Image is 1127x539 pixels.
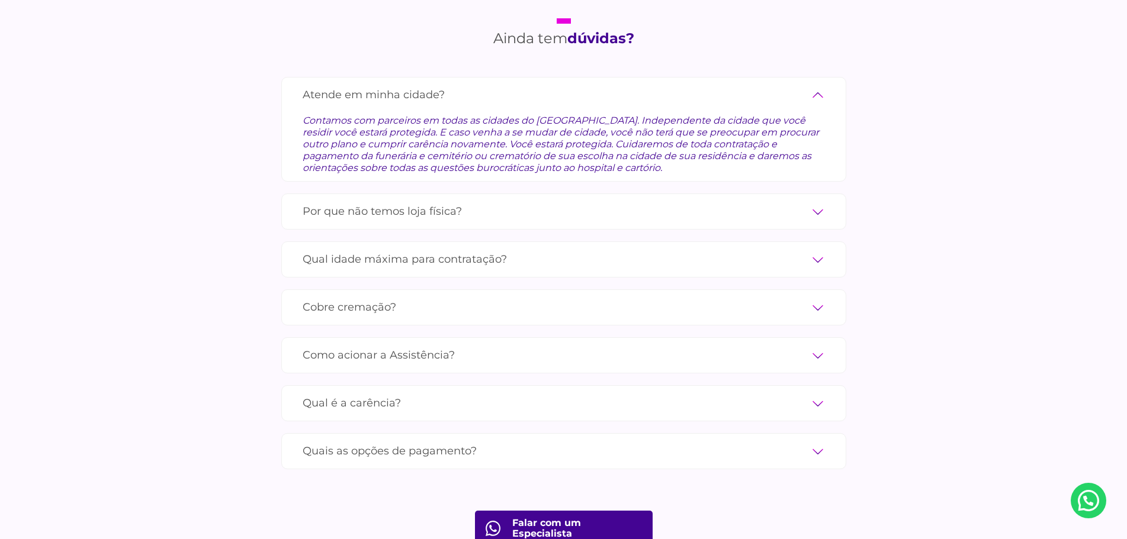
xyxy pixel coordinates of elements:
a: Nosso Whatsapp [1071,483,1106,518]
label: Cobre cremação? [303,297,825,318]
label: Por que não temos loja física? [303,201,825,222]
h2: Ainda tem [493,18,634,47]
label: Quais as opções de pagamento? [303,441,825,461]
label: Qual é a carência? [303,393,825,414]
label: Atende em minha cidade? [303,85,825,105]
div: Contamos com parceiros em todas as cidades do [GEOGRAPHIC_DATA]. Independente da cidade que você ... [303,105,825,174]
label: Qual idade máxima para contratação? [303,249,825,270]
strong: dúvidas? [567,30,634,47]
label: Como acionar a Assistência? [303,345,825,366]
img: fale com consultor [486,521,500,536]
